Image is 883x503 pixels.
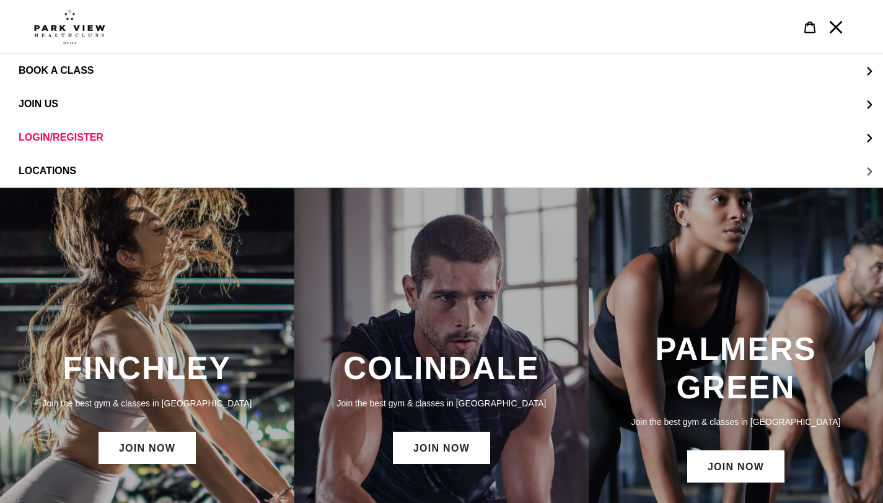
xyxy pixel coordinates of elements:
[307,396,576,410] p: Join the best gym & classes in [GEOGRAPHIC_DATA]
[12,396,282,410] p: Join the best gym & classes in [GEOGRAPHIC_DATA]
[307,349,576,387] h3: COLINDALE
[19,98,58,110] span: JOIN US
[19,65,94,76] span: BOOK A CLASS
[19,132,103,143] span: LOGIN/REGISTER
[823,14,849,40] button: Menu
[601,415,871,429] p: Join the best gym & classes in [GEOGRAPHIC_DATA]
[34,9,105,44] img: Park view health clubs is a gym near you.
[99,432,196,464] a: JOIN NOW: Finchley Membership
[393,432,490,464] a: JOIN NOW: Colindale Membership
[12,349,282,387] h3: FINCHLEY
[687,450,784,483] a: JOIN NOW: Palmers Green Membership
[19,165,76,177] span: LOCATIONS
[601,330,871,406] h3: PALMERS GREEN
